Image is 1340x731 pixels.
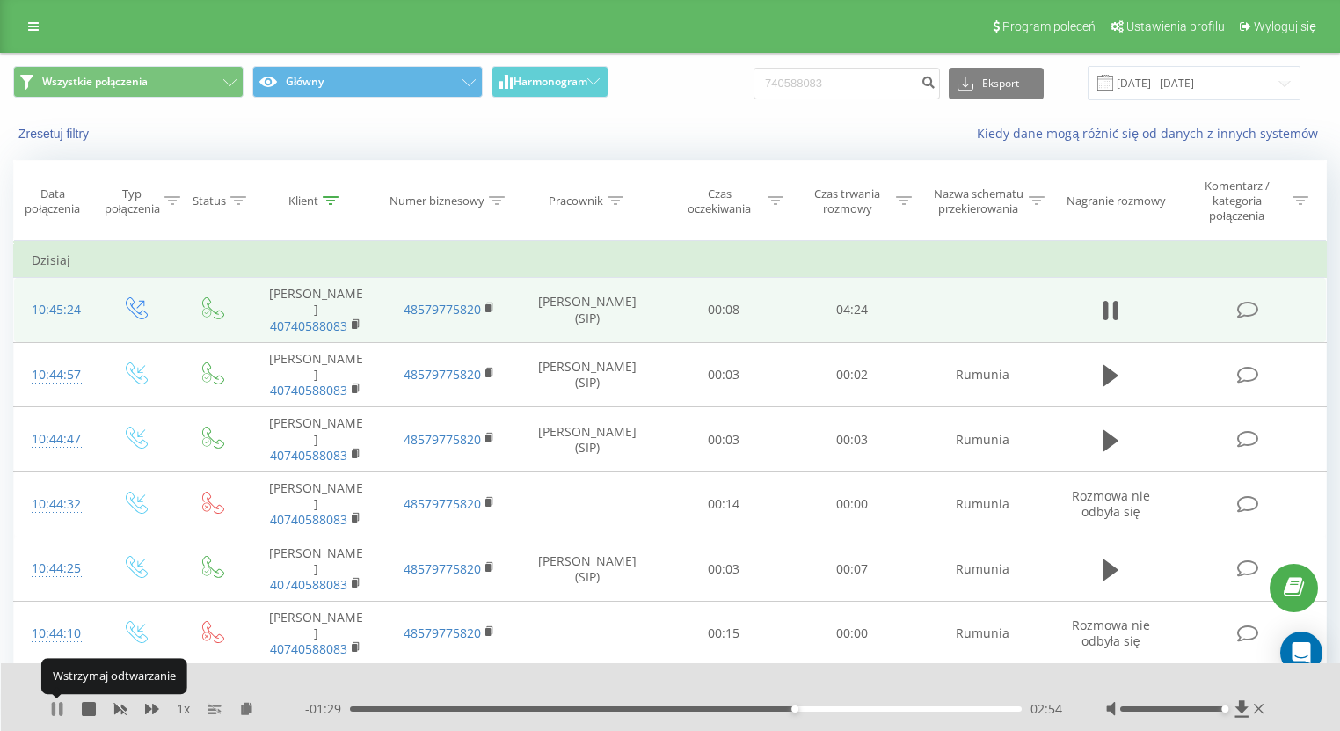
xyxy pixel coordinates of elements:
[804,186,892,216] div: Czas trwania rozmowy
[32,293,78,327] div: 10:45:24
[250,537,383,602] td: [PERSON_NAME]
[193,194,226,208] div: Status
[270,576,347,593] a: 40740588083
[32,552,78,586] div: 10:44:25
[250,471,383,537] td: [PERSON_NAME]
[788,471,916,537] td: 00:00
[516,342,659,407] td: [PERSON_NAME] (SIP)
[32,422,78,457] div: 10:44:47
[932,186,1025,216] div: Nazwa schematu przekierowania
[977,125,1327,142] a: Kiedy dane mogą różnić się od danych z innych systemów
[252,66,483,98] button: Główny
[390,194,484,208] div: Numer biznesowy
[675,186,763,216] div: Czas oczekiwania
[659,407,788,472] td: 00:03
[14,243,1327,278] td: Dzisiaj
[516,407,659,472] td: [PERSON_NAME] (SIP)
[659,602,788,667] td: 00:15
[404,495,481,512] a: 48579775820
[404,301,481,318] a: 48579775820
[1072,487,1150,520] span: Rozmowa nie odbyła się
[42,75,148,89] span: Wszystkie połączenia
[516,537,659,602] td: [PERSON_NAME] (SIP)
[1030,700,1062,718] span: 02:54
[1221,705,1228,713] div: Accessibility label
[288,194,318,208] div: Klient
[788,602,916,667] td: 00:00
[659,278,788,343] td: 00:08
[916,471,1050,537] td: Rumunia
[404,366,481,383] a: 48579775820
[513,76,587,88] span: Harmonogram
[659,342,788,407] td: 00:03
[105,186,160,216] div: Typ połączenia
[1002,19,1096,33] span: Program poleceń
[13,126,98,142] button: Zresetuj filtry
[1067,194,1166,208] div: Nagranie rozmowy
[549,194,603,208] div: Pracownik
[32,358,78,392] div: 10:44:57
[250,278,383,343] td: [PERSON_NAME]
[916,342,1050,407] td: Rumunia
[1254,19,1316,33] span: Wyloguj się
[250,602,383,667] td: [PERSON_NAME]
[404,560,481,577] a: 48579775820
[659,471,788,537] td: 00:14
[1280,632,1322,674] div: Open Intercom Messenger
[516,278,659,343] td: [PERSON_NAME] (SIP)
[788,278,916,343] td: 04:24
[177,700,190,718] span: 1 x
[788,407,916,472] td: 00:03
[305,700,350,718] span: - 01:29
[916,537,1050,602] td: Rumunia
[788,537,916,602] td: 00:07
[1185,179,1288,223] div: Komentarz / kategoria połączenia
[270,640,347,657] a: 40740588083
[791,705,798,713] div: Accessibility label
[1126,19,1225,33] span: Ustawienia profilu
[250,407,383,472] td: [PERSON_NAME]
[14,186,91,216] div: Data połączenia
[404,431,481,448] a: 48579775820
[270,447,347,464] a: 40740588083
[492,66,608,98] button: Harmonogram
[270,318,347,334] a: 40740588083
[949,68,1044,99] button: Eksport
[916,407,1050,472] td: Rumunia
[32,617,78,651] div: 10:44:10
[270,511,347,528] a: 40740588083
[250,342,383,407] td: [PERSON_NAME]
[754,68,940,99] input: Wyszukiwanie według numeru
[32,487,78,522] div: 10:44:32
[788,342,916,407] td: 00:02
[404,625,481,641] a: 48579775820
[659,537,788,602] td: 00:03
[916,602,1050,667] td: Rumunia
[41,659,187,694] div: Wstrzymaj odtwarzanie
[13,66,244,98] button: Wszystkie połączenia
[1072,617,1150,649] span: Rozmowa nie odbyła się
[270,382,347,398] a: 40740588083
